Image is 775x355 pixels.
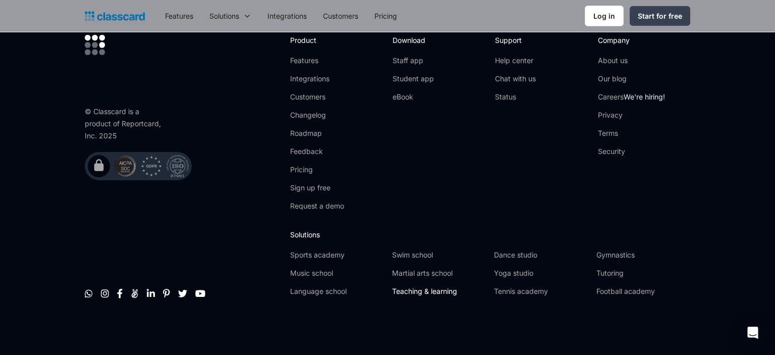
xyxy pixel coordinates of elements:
[85,106,165,142] div: © Classcard is a product of Reportcard, Inc. 2025
[290,146,344,157] a: Feedback
[495,56,536,66] a: Help center
[290,74,344,84] a: Integrations
[598,110,665,120] a: Privacy
[117,288,123,298] a: 
[624,92,665,101] span: We're hiring!
[598,56,665,66] a: About us
[290,286,384,296] a: Language school
[101,288,109,298] a: 
[290,128,344,138] a: Roadmap
[598,35,665,45] h2: Company
[290,165,344,175] a: Pricing
[495,35,536,45] h2: Support
[259,5,315,27] a: Integrations
[147,288,155,298] a: 
[85,9,145,23] a: Logo
[494,268,588,278] a: Yoga studio
[585,6,624,26] a: Log in
[393,92,434,102] a: eBook
[85,288,93,298] a: 
[741,321,765,345] div: Open Intercom Messenger
[209,11,239,21] div: Solutions
[163,288,170,298] a: 
[596,268,690,278] a: Tutoring
[630,6,690,26] a: Start for free
[290,229,690,240] h2: Solutions
[393,35,434,45] h2: Download
[366,5,405,27] a: Pricing
[290,201,344,211] a: Request a demo
[593,11,615,21] div: Log in
[315,5,366,27] a: Customers
[290,110,344,120] a: Changelog
[598,92,665,102] a: CareersWe're hiring!
[195,288,205,298] a: 
[596,286,690,296] a: Football academy
[393,74,434,84] a: Student app
[495,74,536,84] a: Chat with us
[290,56,344,66] a: Features
[131,288,139,298] a: 
[392,250,486,260] a: Swim school
[290,268,384,278] a: Music school
[598,128,665,138] a: Terms
[392,286,486,296] a: Teaching & learning
[392,268,486,278] a: Martial arts school
[494,286,588,296] a: Tennis academy
[598,74,665,84] a: Our blog
[290,35,344,45] h2: Product
[290,92,344,102] a: Customers
[494,250,588,260] a: Dance studio
[290,250,384,260] a: Sports academy
[157,5,201,27] a: Features
[290,183,344,193] a: Sign up free
[598,146,665,157] a: Security
[178,288,187,298] a: 
[201,5,259,27] div: Solutions
[596,250,690,260] a: Gymnastics
[393,56,434,66] a: Staff app
[495,92,536,102] a: Status
[638,11,682,21] div: Start for free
